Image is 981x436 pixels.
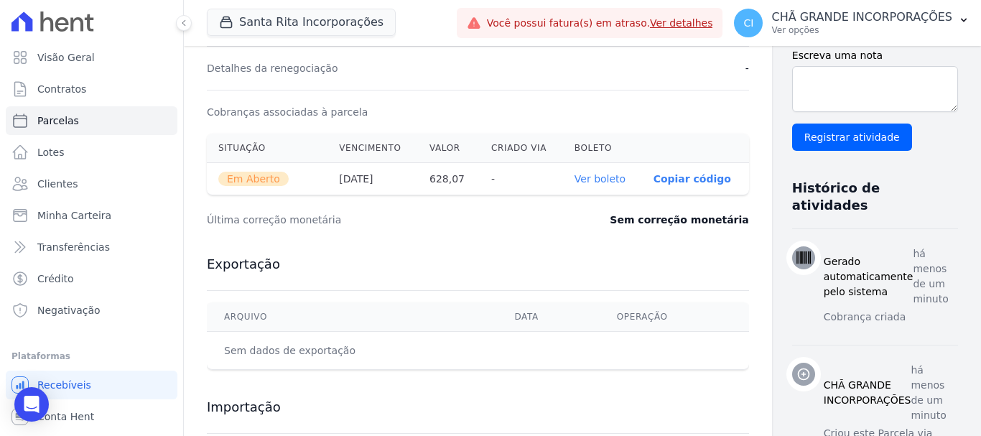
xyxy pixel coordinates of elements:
[37,378,91,392] span: Recebíveis
[37,113,79,128] span: Parcelas
[6,138,177,167] a: Lotes
[327,134,418,163] th: Vencimento
[37,82,86,96] span: Contratos
[6,402,177,431] a: Conta Hent
[11,348,172,365] div: Plataformas
[418,134,480,163] th: Valor
[207,213,527,227] dt: Última correção monetária
[497,302,599,332] th: Data
[6,371,177,399] a: Recebíveis
[650,17,713,29] a: Ver detalhes
[654,173,731,185] button: Copiar código
[418,163,480,195] th: 628,07
[6,296,177,325] a: Negativação
[913,246,958,307] p: há menos de um minuto
[563,134,642,163] th: Boleto
[207,332,497,370] td: Sem dados de exportação
[37,272,74,286] span: Crédito
[824,378,911,408] h3: CHÃ GRANDE INCORPORAÇÕES
[207,256,749,273] h3: Exportação
[745,61,749,75] dd: -
[6,170,177,198] a: Clientes
[218,172,289,186] span: Em Aberto
[37,303,101,317] span: Negativação
[575,173,626,185] a: Ver boleto
[6,264,177,293] a: Crédito
[487,16,713,31] span: Você possui fatura(s) em atraso.
[207,61,338,75] dt: Detalhes da renegociação
[207,105,368,119] dt: Cobranças associadas à parcela
[792,180,947,214] h3: Histórico de atividades
[6,201,177,230] a: Minha Carteira
[744,18,754,28] span: CI
[824,310,958,325] p: Cobrança criada
[207,399,749,416] h3: Importação
[792,124,912,151] input: Registrar atividade
[6,106,177,135] a: Parcelas
[37,208,111,223] span: Minha Carteira
[207,302,497,332] th: Arquivo
[6,75,177,103] a: Contratos
[610,213,748,227] dd: Sem correção monetária
[37,409,94,424] span: Conta Hent
[600,302,749,332] th: Operação
[771,24,952,36] p: Ver opções
[480,163,563,195] th: -
[480,134,563,163] th: Criado via
[771,10,952,24] p: CHÃ GRANDE INCORPORAÇÕES
[37,145,65,159] span: Lotes
[327,163,418,195] th: [DATE]
[207,9,396,36] button: Santa Rita Incorporações
[37,240,110,254] span: Transferências
[207,134,327,163] th: Situação
[37,50,95,65] span: Visão Geral
[14,387,49,422] div: Open Intercom Messenger
[6,233,177,261] a: Transferências
[6,43,177,72] a: Visão Geral
[911,363,958,423] p: há menos de um minuto
[824,254,913,300] h3: Gerado automaticamente pelo sistema
[722,3,981,43] button: CI CHÃ GRANDE INCORPORAÇÕES Ver opções
[37,177,78,191] span: Clientes
[792,48,958,63] label: Escreva uma nota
